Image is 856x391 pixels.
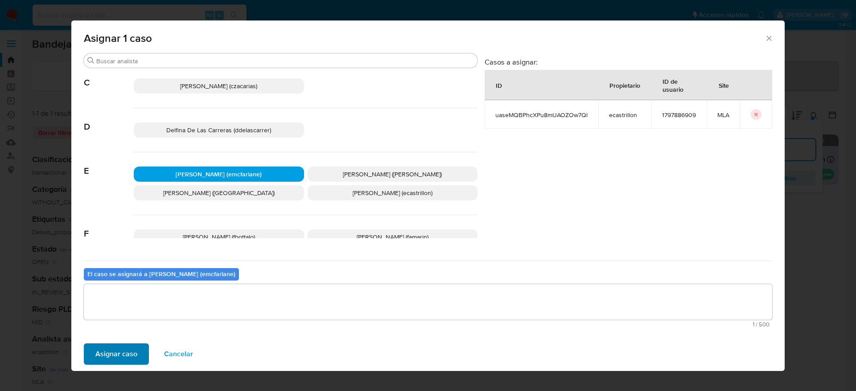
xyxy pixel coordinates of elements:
[662,111,696,119] span: 1797886909
[485,57,772,66] h3: Casos a asignar:
[308,167,478,182] div: [PERSON_NAME] ([PERSON_NAME])
[164,344,193,364] span: Cancelar
[84,343,149,365] button: Asignar caso
[765,34,773,42] button: Cerrar ventana
[751,109,761,120] button: icon-button
[495,111,588,119] span: uaseMQBPhcXPu8mUAOZOw7Ql
[84,108,134,132] span: D
[353,188,432,197] span: [PERSON_NAME] (ecastrillon)
[152,343,205,365] button: Cancelar
[599,74,651,96] div: Propietario
[609,111,641,119] span: ecastrillon
[96,57,474,65] input: Buscar analista
[84,152,134,176] span: E
[166,126,271,134] span: Delfina De Las Carreras (ddelascarrer)
[357,232,428,241] span: [PERSON_NAME] (famarin)
[84,215,134,239] span: F
[134,122,304,138] div: Delfina De Las Carreras (ddelascarrer)
[86,322,770,327] span: Máximo 500 caracteres
[71,20,785,371] div: assign-modal
[180,81,257,90] span: [PERSON_NAME] (czacarias)
[134,167,304,182] div: [PERSON_NAME] (emcfarlane)
[485,74,513,96] div: ID
[84,33,765,44] span: Asignar 1 caso
[183,232,255,241] span: [PERSON_NAME] (fbottalo)
[308,185,478,200] div: [PERSON_NAME] (ecastrillon)
[134,78,304,94] div: [PERSON_NAME] (czacarias)
[652,70,706,100] div: ID de usuario
[708,74,740,96] div: Site
[163,188,275,197] span: [PERSON_NAME] ([GEOGRAPHIC_DATA])
[308,229,478,244] div: [PERSON_NAME] (famarin)
[87,57,95,64] button: Buscar
[87,269,235,278] b: El caso se asignará a [PERSON_NAME] (emcfarlane)
[134,185,304,200] div: [PERSON_NAME] ([GEOGRAPHIC_DATA])
[176,170,262,179] span: [PERSON_NAME] (emcfarlane)
[343,170,442,179] span: [PERSON_NAME] ([PERSON_NAME])
[134,229,304,244] div: [PERSON_NAME] (fbottalo)
[95,344,137,364] span: Asignar caso
[84,64,134,88] span: C
[717,111,729,119] span: MLA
